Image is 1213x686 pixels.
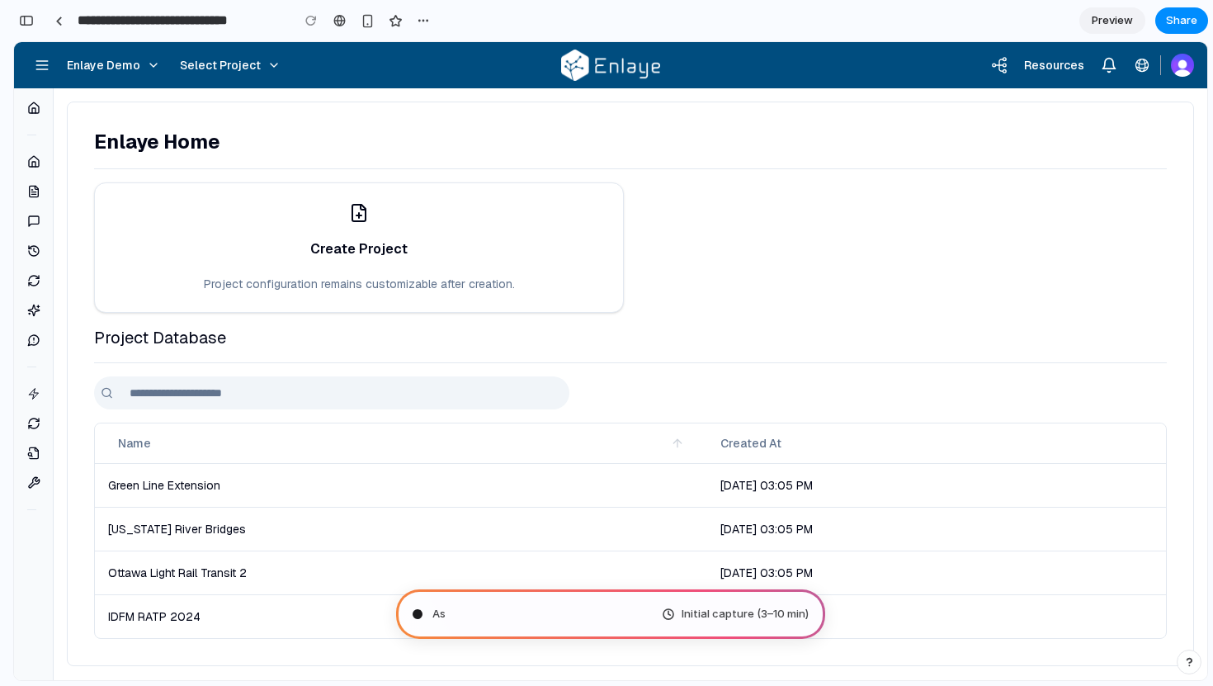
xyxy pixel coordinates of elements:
a: IDFM RATP 2024 [94,567,186,582]
th: Created At [693,381,1152,421]
span: Name [104,393,137,409]
span: Select Project [166,15,247,31]
button: Select Project [156,8,276,38]
span: Preview [1092,12,1133,29]
span: As [432,606,446,622]
div: Create Project [296,201,394,214]
img: Enlaye Logo [547,7,646,39]
div: Project configuration remains customizable after creation. [177,234,514,250]
a: Resources [1010,15,1070,31]
button: Enlaye Demo [43,8,156,38]
button: Name [94,386,680,416]
h2: Project Database [80,284,1153,307]
td: [DATE] 03:05 PM [693,509,1152,552]
a: Preview [1079,7,1145,34]
h1: Enlaye Home [80,87,1153,113]
a: Green Line Extension [94,436,206,451]
div: projectChat [7,166,32,192]
td: [DATE] 03:05 PM [693,421,1152,465]
button: Notifications [1080,8,1110,38]
td: [DATE] 03:05 PM [693,465,1152,509]
a: [US_STATE] River Bridges [94,480,232,494]
button: Share [1155,7,1208,34]
span: Share [1166,12,1197,29]
button: Talha Minhas's logo [1157,12,1180,35]
a: Ottawa Light Rail Transit 2 [94,523,233,538]
img: Talha Minhas [1157,12,1180,35]
span: Initial capture (3–10 min) [682,606,809,622]
td: [DATE] 10:57 AM [693,552,1152,596]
